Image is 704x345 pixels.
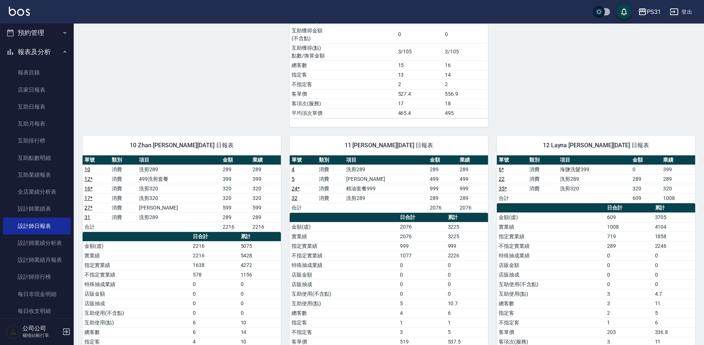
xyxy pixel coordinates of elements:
[290,155,488,213] table: a dense table
[605,222,653,232] td: 1008
[458,193,488,203] td: 289
[428,165,458,174] td: 289
[3,132,71,149] a: 互助排行榜
[605,279,653,289] td: 0
[506,142,686,149] span: 12 Layna [PERSON_NAME][DATE] 日報表
[83,155,110,165] th: 單號
[137,203,221,212] td: [PERSON_NAME]
[191,241,239,251] td: 2216
[653,241,695,251] td: 2246
[443,60,488,70] td: 16
[458,184,488,193] td: 999
[290,327,398,337] td: 不指定客
[396,108,443,118] td: 465.4
[605,299,653,308] td: 3
[446,251,488,260] td: 2226
[497,222,605,232] td: 實業績
[290,222,398,232] td: 金額(虛)
[667,5,695,19] button: 登出
[239,232,281,242] th: 累計
[446,318,488,327] td: 1
[458,203,488,212] td: 2076
[446,241,488,251] td: 999
[83,318,191,327] td: 互助使用(點)
[110,193,137,203] td: 消費
[398,279,446,289] td: 0
[239,241,281,251] td: 5075
[398,289,446,299] td: 0
[317,193,344,203] td: 消費
[605,308,653,318] td: 2
[221,155,251,165] th: 金額
[653,318,695,327] td: 6
[83,251,191,260] td: 實業績
[83,270,191,279] td: 不指定實業績
[653,327,695,337] td: 336.8
[290,70,396,80] td: 指定客
[191,279,239,289] td: 0
[290,270,398,279] td: 店販金額
[446,299,488,308] td: 10.7
[497,155,695,203] table: a dense table
[558,165,631,174] td: 海鹽洗髮399
[251,155,281,165] th: 業績
[497,251,605,260] td: 特殊抽成業績
[631,165,661,174] td: 0
[221,193,251,203] td: 320
[239,308,281,318] td: 0
[605,270,653,279] td: 0
[497,308,605,318] td: 指定客
[497,232,605,241] td: 指定實業績
[251,222,281,232] td: 2216
[653,299,695,308] td: 11
[3,286,71,303] a: 每日非現金明細
[3,200,71,217] a: 設計師業績表
[251,212,281,222] td: 289
[3,64,71,81] a: 報表目錄
[3,98,71,115] a: 互助日報表
[396,43,443,60] td: 3/105
[292,166,295,172] a: 4
[191,327,239,337] td: 6
[299,142,479,149] span: 11 [PERSON_NAME][DATE] 日報表
[137,155,221,165] th: 項目
[290,108,396,118] td: 平均項次單價
[290,289,398,299] td: 互助使用(不含點)
[83,260,191,270] td: 指定實業績
[661,184,695,193] td: 320
[251,165,281,174] td: 289
[317,184,344,193] td: 消費
[428,184,458,193] td: 999
[290,318,398,327] td: 指定客
[344,174,428,184] td: [PERSON_NAME]
[239,279,281,289] td: 0
[605,232,653,241] td: 719
[344,155,428,165] th: 項目
[3,268,71,285] a: 設計師排行榜
[239,318,281,327] td: 10
[398,260,446,270] td: 0
[290,279,398,289] td: 店販抽成
[110,212,137,222] td: 消費
[3,23,71,42] button: 預約管理
[443,99,488,108] td: 18
[292,195,297,201] a: 32
[191,251,239,260] td: 2216
[191,232,239,242] th: 日合計
[497,318,605,327] td: 不指定客
[290,26,396,43] td: 互助獲得金額 (不含點)
[653,289,695,299] td: 4.7
[527,174,558,184] td: 消費
[443,70,488,80] td: 14
[653,270,695,279] td: 0
[239,251,281,260] td: 5428
[396,70,443,80] td: 13
[396,80,443,89] td: 2
[653,212,695,222] td: 3705
[83,289,191,299] td: 店販金額
[446,270,488,279] td: 0
[290,43,396,60] td: 互助獲得(點) 點數/換算金額
[605,251,653,260] td: 0
[661,193,695,203] td: 1008
[653,203,695,213] th: 累計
